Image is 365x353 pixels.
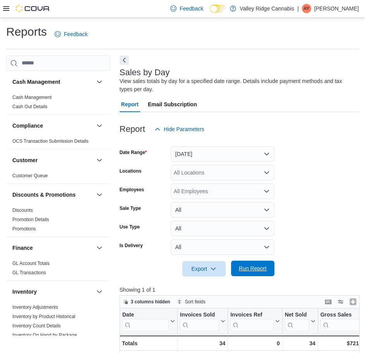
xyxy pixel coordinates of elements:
label: Sale Type [120,205,141,211]
div: Net Sold [284,311,309,331]
button: Invoices Sold [180,311,225,331]
span: Sort fields [185,299,206,305]
span: Run Report [239,265,267,272]
button: Open list of options [264,170,270,176]
h3: Finance [12,244,33,252]
div: Date [122,311,169,331]
div: 34 [284,339,315,348]
span: Export [187,261,221,277]
a: GL Transactions [12,270,46,275]
button: All [171,221,274,236]
div: View sales totals by day for a specified date range. Details include payment methods and tax type... [120,77,355,93]
div: Totals [122,339,175,348]
span: GL Transactions [12,270,46,276]
div: Invoices Ref [230,311,273,331]
div: Gross Sales [320,311,360,318]
p: Valley Ridge Cannabis [240,4,295,13]
button: Customer [95,156,104,165]
button: Sort fields [174,297,209,306]
button: Finance [95,243,104,253]
div: Customer [6,171,110,183]
button: Enter fullscreen [348,297,358,306]
button: All [171,239,274,255]
span: Feedback [180,5,203,12]
div: 34 [180,339,225,348]
button: Compliance [95,121,104,130]
button: Discounts & Promotions [95,190,104,199]
span: Customer Queue [12,173,48,179]
span: Inventory On Hand by Package [12,332,77,338]
h3: Cash Management [12,78,60,86]
div: Cash Management [6,93,110,114]
button: Run Report [231,261,274,276]
h3: Discounts & Promotions [12,191,75,199]
div: 0 [230,339,279,348]
span: Promotions [12,226,36,232]
a: Feedback [51,26,91,42]
span: Promotion Details [12,216,49,223]
h3: Inventory [12,288,37,296]
h3: Sales by Day [120,68,170,77]
button: Cash Management [12,78,93,86]
a: OCS Transaction Submission Details [12,138,89,144]
button: Net Sold [284,311,315,331]
button: Date [122,311,175,331]
button: Display options [336,297,345,306]
button: [DATE] [171,146,274,162]
h3: Report [120,125,145,134]
h1: Reports [6,24,47,40]
a: Promotions [12,226,36,232]
button: Export [182,261,226,277]
button: Open list of options [264,188,270,194]
label: Locations [120,168,142,174]
a: Inventory On Hand by Package [12,332,77,338]
img: Cova [15,5,50,12]
label: Employees [120,187,144,193]
button: Finance [12,244,93,252]
span: Hide Parameters [164,125,204,133]
a: Promotion Details [12,217,49,222]
button: Cash Management [95,77,104,87]
a: GL Account Totals [12,261,50,266]
span: AY [303,4,309,13]
h3: Compliance [12,122,43,130]
button: Keyboard shortcuts [324,297,333,306]
span: 3 columns hidden [131,299,170,305]
button: Hide Parameters [151,121,207,137]
button: Discounts & Promotions [12,191,93,199]
span: Inventory Count Details [12,323,61,329]
input: Dark Mode [210,5,226,13]
p: [PERSON_NAME] [314,4,359,13]
button: Inventory [12,288,93,296]
div: Finance [6,259,110,280]
a: Feedback [167,1,206,16]
label: Use Type [120,224,140,230]
div: Gross Sales [320,311,360,331]
span: Email Subscription [148,97,197,112]
div: Invoices Ref [230,311,273,318]
div: Andrew Yu [302,4,311,13]
div: Net Sold [284,311,309,318]
a: Customer Queue [12,173,48,178]
h3: Customer [12,156,38,164]
div: Compliance [6,137,110,149]
a: Inventory Adjustments [12,305,58,310]
div: Date [122,311,169,318]
button: Compliance [12,122,93,130]
label: Date Range [120,149,147,156]
button: Inventory [95,287,104,296]
button: Customer [12,156,93,164]
a: Inventory Count Details [12,323,61,329]
span: Cash Management [12,94,51,100]
a: Cash Management [12,95,51,100]
div: Discounts & Promotions [6,206,110,237]
a: Discounts [12,208,33,213]
a: Cash Out Details [12,104,48,109]
a: Inventory by Product Historical [12,314,75,319]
